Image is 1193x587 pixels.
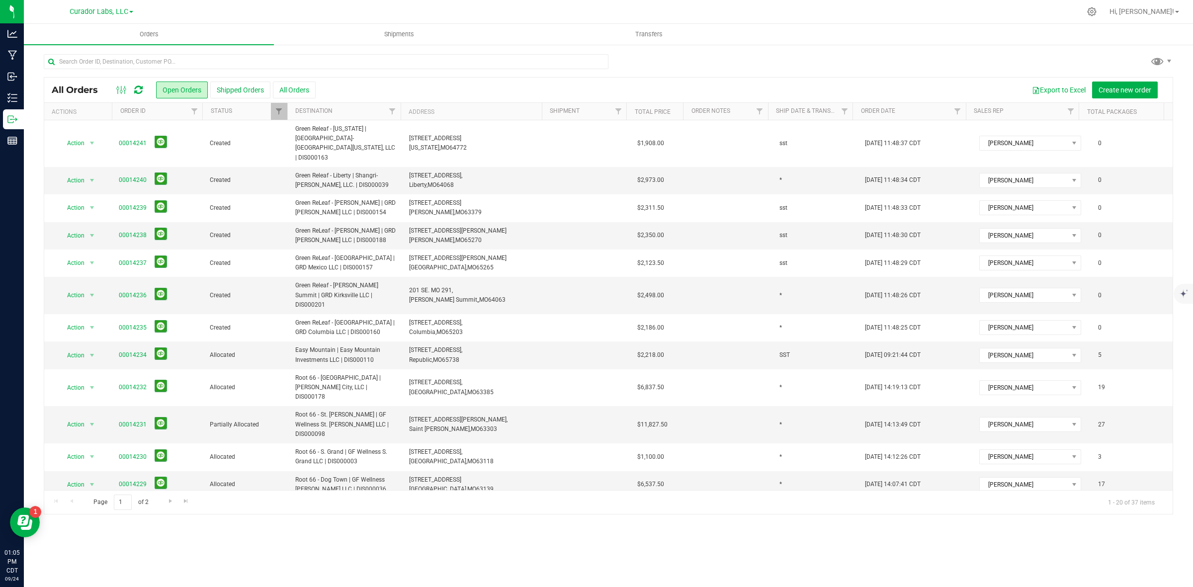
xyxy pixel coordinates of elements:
span: MO [467,389,476,396]
span: Shipments [371,30,427,39]
a: Order Date [861,107,895,114]
span: MO [467,264,476,271]
a: 00014240 [119,175,147,185]
span: 1 - 20 of 37 items [1100,495,1163,509]
span: 63303 [480,425,497,432]
span: Root 66 - Dog Town | GF Wellness [PERSON_NAME] LLC | DIS000036 [295,475,397,494]
span: [STREET_ADDRESS] [409,199,461,206]
span: 0 [1093,173,1107,187]
span: Action [59,348,85,362]
a: 00014234 [119,350,147,360]
span: MO [436,329,445,335]
span: [STREET_ADDRESS][PERSON_NAME] [409,227,507,234]
a: Total Price [635,108,671,115]
a: Filter [384,103,400,120]
span: [DATE] 14:07:41 CDT [865,480,921,489]
span: select [86,229,98,243]
span: Green ReLeaf - [PERSON_NAME] | GRD [PERSON_NAME] LLC | DIS000154 [295,198,397,217]
div: Manage settings [1086,7,1098,16]
span: Partially Allocated [210,420,283,429]
span: MO [455,209,464,216]
span: 65265 [476,264,494,271]
a: Total Packages [1087,108,1137,115]
button: All Orders [273,82,316,98]
span: [DATE] 11:48:25 CDT [865,323,921,333]
inline-svg: Outbound [7,114,17,124]
a: 00014241 [119,139,147,148]
span: [GEOGRAPHIC_DATA], [409,486,467,493]
span: select [86,348,98,362]
span: Create new order [1099,86,1151,94]
span: Created [210,291,283,300]
span: Hi, [PERSON_NAME]! [1109,7,1174,15]
a: Order Notes [691,107,730,114]
span: Allocated [210,350,283,360]
span: Created [210,258,283,268]
span: Saint [PERSON_NAME], [409,425,471,432]
span: $2,186.00 [637,323,664,333]
span: Green ReLeaf - [GEOGRAPHIC_DATA] | GRD Mexico LLC | DIS000157 [295,253,397,272]
span: [PERSON_NAME], [409,209,455,216]
span: Root 66 - St. [PERSON_NAME] | GF Wellness St. [PERSON_NAME] LLC | DIS000098 [295,410,397,439]
span: 65203 [445,329,463,335]
span: Action [59,201,85,215]
a: Filter [1062,103,1079,120]
span: [PERSON_NAME] [980,381,1068,395]
a: 00014236 [119,291,147,300]
span: select [86,173,98,187]
span: 65738 [442,356,459,363]
span: Green Releaf - [PERSON_NAME] Summit | GRD Kirksville LLC | DIS000201 [295,281,397,310]
span: 17 [1093,477,1110,492]
span: MO [467,458,476,465]
a: Transfers [524,24,774,45]
span: Allocated [210,452,283,462]
a: Shipment [550,107,580,114]
span: Columbia, [409,329,436,335]
span: [PERSON_NAME] Summit,, [409,296,479,303]
span: 27 [1093,418,1110,432]
span: 0 [1093,201,1107,215]
span: [STREET_ADDRESS] [409,135,461,142]
inline-svg: Inbound [7,72,17,82]
span: 0 [1093,288,1107,303]
span: [PERSON_NAME] [980,136,1068,150]
span: [STREET_ADDRESS], [409,379,462,386]
span: [GEOGRAPHIC_DATA], [409,264,467,271]
span: Action [59,288,85,302]
p: 01:05 PM CDT [4,548,19,575]
span: [STREET_ADDRESS][PERSON_NAME], [409,416,508,423]
span: [STREET_ADDRESS], [409,319,462,326]
a: Ship Date & Transporter [776,107,852,114]
span: [PERSON_NAME] [980,418,1068,431]
span: select [86,450,98,464]
a: Destination [295,107,333,114]
span: [GEOGRAPHIC_DATA], [409,458,467,465]
span: select [86,321,98,335]
a: Status [211,107,232,114]
span: Republic, [409,356,433,363]
span: 5 [1093,348,1107,362]
iframe: Resource center [10,507,40,537]
span: Created [210,203,283,213]
span: MO [479,296,488,303]
a: Orders [24,24,274,45]
span: $2,311.50 [637,203,664,213]
span: Action [59,136,85,150]
a: 00014237 [119,258,147,268]
a: Sales Rep [974,107,1004,114]
span: $11,827.50 [637,420,668,429]
span: 201 SE. MO 291, [409,287,453,294]
a: Go to the last page [179,495,193,508]
button: Create new order [1092,82,1158,98]
span: $2,123.50 [637,258,664,268]
span: Easy Mountain | Easy Mountain Investments LLC | DIS000110 [295,345,397,364]
span: Created [210,175,283,185]
span: 0 [1093,256,1107,270]
span: Action [59,229,85,243]
a: Filter [836,103,852,120]
span: 19 [1093,380,1110,395]
span: Created [210,323,283,333]
a: Filter [186,103,202,120]
span: $2,973.00 [637,175,664,185]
